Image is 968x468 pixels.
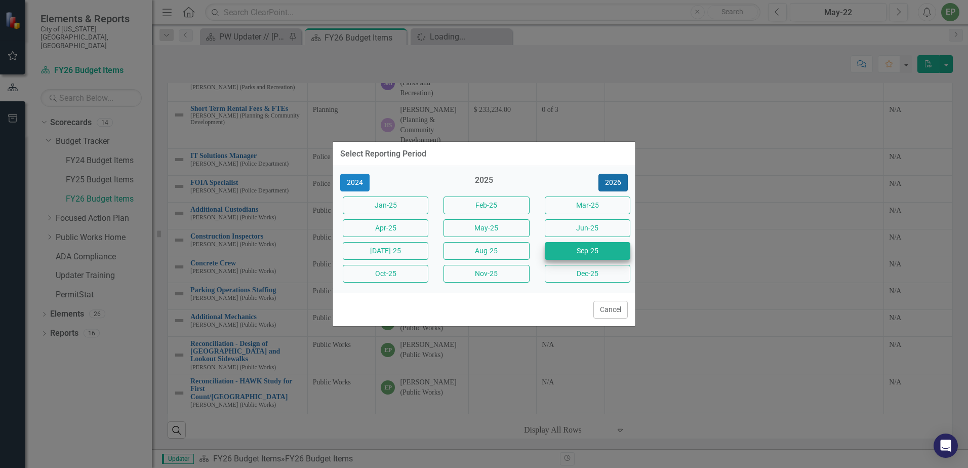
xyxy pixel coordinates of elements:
button: [DATE]-25 [343,242,428,260]
button: Cancel [593,301,628,319]
button: Apr-25 [343,219,428,237]
button: Sep-25 [545,242,630,260]
button: Dec-25 [545,265,630,283]
div: Select Reporting Period [340,149,426,159]
button: Oct-25 [343,265,428,283]
button: Jun-25 [545,219,630,237]
button: Aug-25 [443,242,529,260]
div: 2025 [441,175,527,191]
button: May-25 [443,219,529,237]
button: 2024 [340,174,370,191]
div: Open Intercom Messenger [934,434,958,458]
button: Feb-25 [443,197,529,214]
button: Nov-25 [443,265,529,283]
button: Mar-25 [545,197,630,214]
button: 2026 [598,174,628,191]
button: Jan-25 [343,197,428,214]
